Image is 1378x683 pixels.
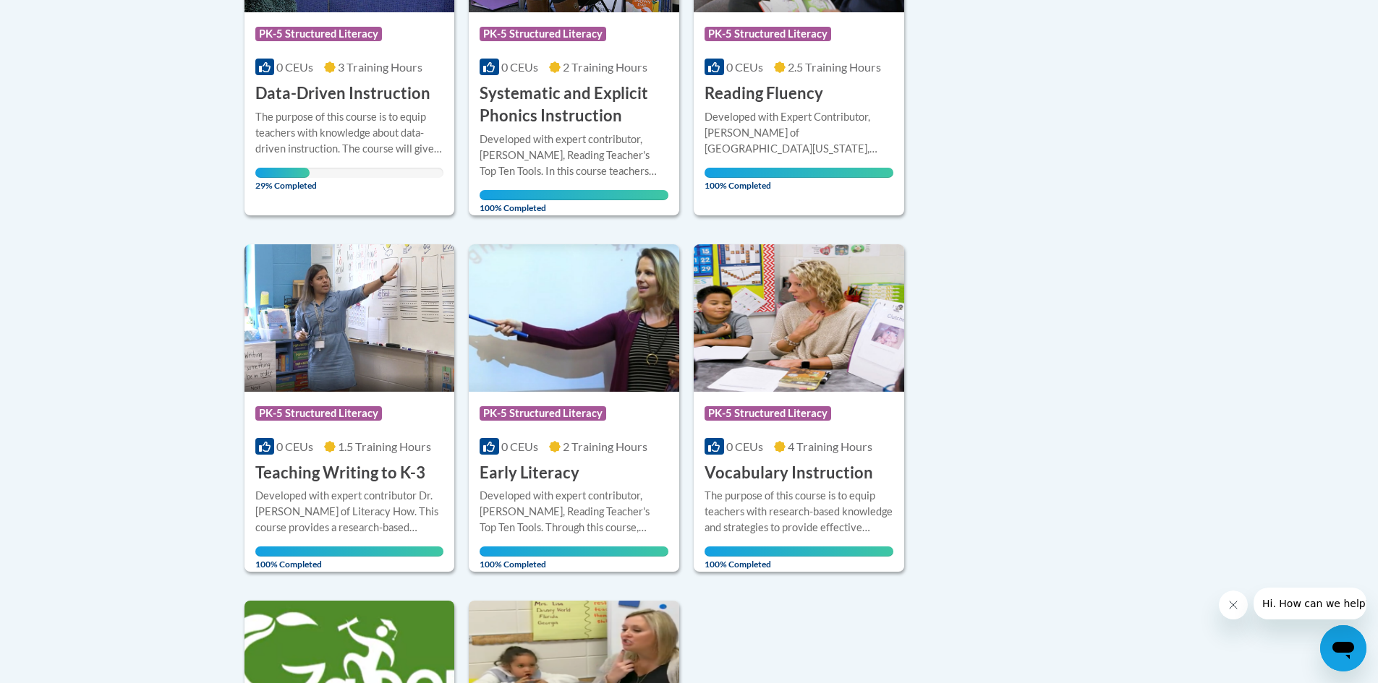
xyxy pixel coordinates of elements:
[726,60,763,74] span: 0 CEUs
[480,190,668,200] div: Your progress
[255,488,444,536] div: Developed with expert contributor Dr. [PERSON_NAME] of Literacy How. This course provides a resea...
[1254,588,1366,619] iframe: Message from company
[255,168,310,191] span: 29% Completed
[255,546,444,570] span: 100% Completed
[480,27,606,41] span: PK-5 Structured Literacy
[255,406,382,421] span: PK-5 Structured Literacy
[1219,590,1248,619] iframe: Close message
[480,406,606,421] span: PK-5 Structured Literacy
[694,244,904,392] img: Course Logo
[480,462,579,484] h3: Early Literacy
[276,439,313,453] span: 0 CEUs
[563,439,647,453] span: 2 Training Hours
[480,488,668,536] div: Developed with expert contributor, [PERSON_NAME], Reading Teacher's Top Ten Tools. Through this c...
[244,244,455,572] a: Course LogoPK-5 Structured Literacy0 CEUs1.5 Training Hours Teaching Writing to K-3Developed with...
[244,244,455,392] img: Course Logo
[480,546,668,557] div: Your progress
[705,406,831,421] span: PK-5 Structured Literacy
[726,439,763,453] span: 0 CEUs
[338,439,431,453] span: 1.5 Training Hours
[469,244,679,572] a: Course LogoPK-5 Structured Literacy0 CEUs2 Training Hours Early LiteracyDeveloped with expert con...
[501,60,538,74] span: 0 CEUs
[705,168,893,178] div: Your progress
[480,132,668,179] div: Developed with expert contributor, [PERSON_NAME], Reading Teacher's Top Ten Tools. In this course...
[705,462,873,484] h3: Vocabulary Instruction
[480,546,668,570] span: 100% Completed
[705,488,893,536] div: The purpose of this course is to equip teachers with research-based knowledge and strategies to p...
[338,60,422,74] span: 3 Training Hours
[255,82,430,105] h3: Data-Driven Instruction
[276,60,313,74] span: 0 CEUs
[469,244,679,392] img: Course Logo
[705,546,893,557] div: Your progress
[705,109,893,157] div: Developed with Expert Contributor, [PERSON_NAME] of [GEOGRAPHIC_DATA][US_STATE], [GEOGRAPHIC_DATA...
[705,82,823,105] h3: Reading Fluency
[480,82,668,127] h3: Systematic and Explicit Phonics Instruction
[563,60,647,74] span: 2 Training Hours
[501,439,538,453] span: 0 CEUs
[705,546,893,570] span: 100% Completed
[788,60,881,74] span: 2.5 Training Hours
[788,439,872,453] span: 4 Training Hours
[9,10,117,22] span: Hi. How can we help?
[705,27,831,41] span: PK-5 Structured Literacy
[1320,625,1366,671] iframe: Button to launch messaging window
[255,109,444,157] div: The purpose of this course is to equip teachers with knowledge about data-driven instruction. The...
[705,168,893,191] span: 100% Completed
[255,27,382,41] span: PK-5 Structured Literacy
[255,168,310,178] div: Your progress
[255,546,444,557] div: Your progress
[480,190,668,213] span: 100% Completed
[255,462,425,484] h3: Teaching Writing to K-3
[694,244,904,572] a: Course LogoPK-5 Structured Literacy0 CEUs4 Training Hours Vocabulary InstructionThe purpose of th...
